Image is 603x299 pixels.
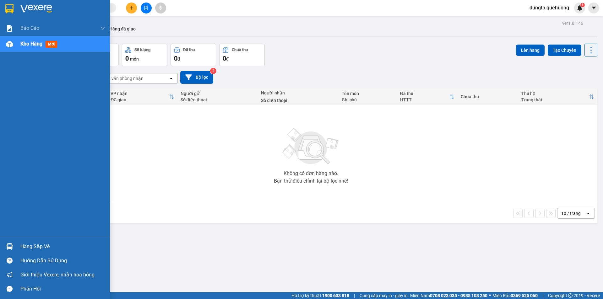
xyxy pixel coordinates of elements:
button: Số lượng0món [122,44,167,66]
span: dungtp.quehuong [524,4,574,12]
button: Bộ lọc [180,71,213,84]
div: Ghi chú [342,97,394,102]
img: solution-icon [6,25,13,32]
span: | [542,292,543,299]
button: file-add [141,3,152,13]
span: Miền Bắc [492,292,538,299]
button: Tạo Chuyến [548,45,581,56]
span: Hỗ trợ kỹ thuật: [291,292,349,299]
strong: 0369 525 060 [511,293,538,298]
img: logo-vxr [5,4,14,13]
span: question-circle [7,258,13,264]
div: Bạn thử điều chỉnh lại bộ lọc nhé! [274,179,348,184]
div: Tên món [342,91,394,96]
button: Hàng đã giao [104,21,141,36]
div: Số lượng [134,48,150,52]
th: Toggle SortBy [397,88,458,105]
span: notification [7,272,13,278]
span: 0 [174,55,177,62]
img: warehouse-icon [6,243,13,250]
img: svg+xml;base64,PHN2ZyBjbGFzcz0ibGlzdC1wbHVnX19zdmciIHhtbG5zPSJodHRwOi8vd3d3LnczLm9yZy8yMDAwL3N2Zy... [280,125,342,168]
svg: open [169,76,174,81]
div: Người nhận [261,90,335,95]
span: copyright [568,293,573,298]
div: 10 / trang [561,210,581,216]
span: message [7,286,13,292]
th: Toggle SortBy [107,88,177,105]
span: down [100,26,105,31]
span: Kho hàng [20,41,42,47]
strong: 1900 633 818 [322,293,349,298]
span: caret-down [591,5,597,11]
div: Đã thu [400,91,449,96]
div: HTTT [400,97,449,102]
span: Cung cấp máy in - giấy in: [360,292,409,299]
img: warehouse-icon [6,41,13,47]
button: aim [155,3,166,13]
span: ⚪️ [489,294,491,297]
div: Phản hồi [20,284,105,294]
span: 0 [223,55,226,62]
span: Miền Nam [410,292,487,299]
div: Hàng sắp về [20,242,105,251]
div: Thu hộ [521,91,589,96]
span: 1 [581,3,584,7]
span: Báo cáo [20,24,39,32]
img: icon-new-feature [577,5,583,11]
strong: 0708 023 035 - 0935 103 250 [430,293,487,298]
span: đ [177,56,180,61]
button: plus [126,3,137,13]
div: Người gửi [181,91,255,96]
span: mới [46,41,57,48]
span: món [130,56,139,61]
div: Trạng thái [521,97,589,102]
span: đ [226,56,229,61]
span: plus [129,6,134,10]
span: aim [158,6,163,10]
span: 0 [125,55,129,62]
div: Chưa thu [461,94,515,99]
span: | [354,292,355,299]
sup: 2 [210,68,216,74]
button: Chưa thu0đ [219,44,265,66]
div: Đã thu [183,48,195,52]
button: caret-down [588,3,599,13]
div: VP nhận [111,91,169,96]
th: Toggle SortBy [518,88,597,105]
div: Số điện thoại [181,97,255,102]
button: Lên hàng [516,45,545,56]
svg: open [586,211,591,216]
div: Số điện thoại [261,98,335,103]
div: Chưa thu [232,48,248,52]
div: Không có đơn hàng nào. [284,171,338,176]
span: file-add [144,6,148,10]
div: Hướng dẫn sử dụng [20,256,105,265]
div: ver 1.8.146 [562,20,583,27]
span: Giới thiệu Vexere, nhận hoa hồng [20,271,95,279]
button: Đã thu0đ [171,44,216,66]
div: ĐC giao [111,97,169,102]
div: Chọn văn phòng nhận [100,75,144,82]
sup: 1 [580,3,585,7]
